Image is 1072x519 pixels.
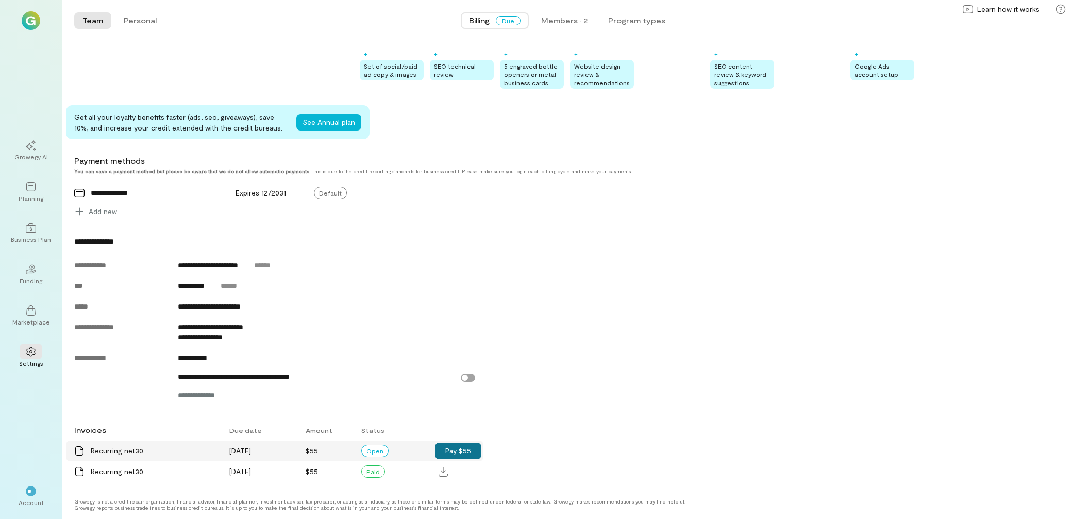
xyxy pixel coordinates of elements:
button: See Annual plan [296,114,361,131]
div: Growegy AI [14,153,48,161]
span: Due [496,16,521,25]
div: Members · 2 [541,15,588,26]
div: Amount [299,421,356,440]
a: Funding [12,256,49,293]
span: [DATE] [229,467,251,476]
a: Business Plan [12,215,49,252]
div: Recurring net30 [91,466,217,477]
a: Settings [12,338,49,376]
div: + [504,50,508,58]
div: Funding [20,277,42,285]
button: Members · 2 [533,12,596,29]
span: Add new [89,206,117,217]
a: Growegy AI [12,132,49,169]
div: Paid [361,465,385,478]
div: Recurring net30 [91,446,217,456]
span: Default [314,187,347,199]
div: Marketplace [12,318,50,326]
div: This is due to the credit reporting standards for business credit. Please make sure you login eac... [74,168,968,174]
span: Expires 12/2031 [236,188,286,197]
div: Planning [19,194,43,202]
button: Program types [600,12,674,29]
button: Pay $55 [435,443,481,459]
div: + [855,50,858,58]
span: Set of social/paid ad copy & images [364,62,417,78]
div: + [364,50,367,58]
span: Billing [469,15,490,26]
span: $55 [306,446,318,455]
button: Personal [115,12,165,29]
div: Invoices [68,420,223,441]
a: Planning [12,173,49,210]
span: $55 [306,467,318,476]
span: Website design review & recommendations [574,62,630,86]
div: + [434,50,438,58]
a: Marketplace [12,297,49,334]
button: Team [74,12,111,29]
div: Open [361,445,389,457]
div: Business Plan [11,235,51,244]
div: + [574,50,578,58]
span: Google Ads account setup [855,62,898,78]
div: Due date [223,421,299,440]
div: Growegy is not a credit repair organization, financial advisor, financial planner, investment adv... [74,498,693,511]
span: SEO technical review [434,62,476,78]
div: Status [355,421,435,440]
span: Learn how it works [977,4,1040,14]
div: Payment methods [74,156,968,166]
button: BillingDue [461,12,529,29]
span: 5 engraved bottle openers or metal business cards [504,62,558,86]
span: [DATE] [229,446,251,455]
span: SEO content review & keyword suggestions [714,62,766,86]
strong: You can save a payment method but please be aware that we do not allow automatic payments. [74,168,310,174]
div: Account [19,498,44,507]
div: Get all your loyalty benefits faster (ads, seo, giveaways), save 10%, and increase your credit ex... [74,111,288,133]
div: + [714,50,718,58]
div: Settings [19,359,43,367]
